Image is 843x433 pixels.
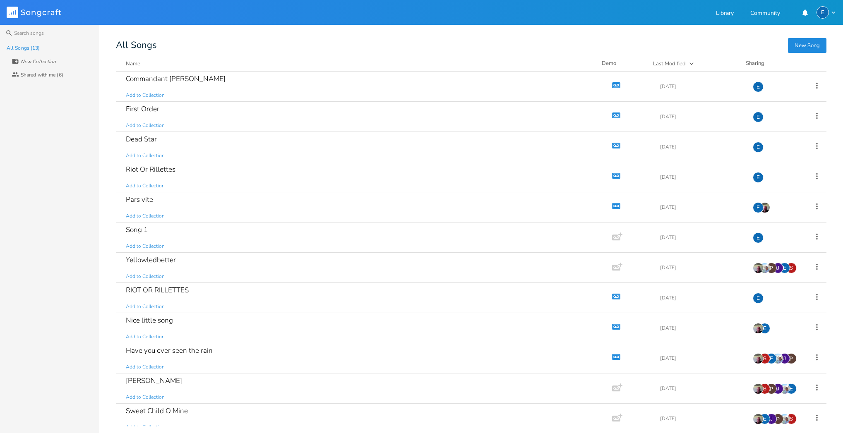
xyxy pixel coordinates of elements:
[779,263,790,273] div: emmanuel.grasset
[759,383,770,394] div: sean.alari
[653,60,686,67] div: Last Modified
[817,6,836,19] button: E
[126,60,140,67] div: Name
[716,10,734,17] a: Library
[773,383,783,394] div: Jo
[660,175,743,179] div: [DATE]
[660,205,743,210] div: [DATE]
[126,75,226,82] div: Commandant [PERSON_NAME]
[753,383,764,394] img: Keith Dalton
[779,414,790,424] img: Johnny Bühler
[126,364,165,371] span: Add to Collection
[753,414,764,424] img: Keith Dalton
[660,295,743,300] div: [DATE]
[660,386,743,391] div: [DATE]
[126,303,165,310] span: Add to Collection
[126,333,165,340] span: Add to Collection
[126,226,148,233] div: Song 1
[126,273,165,280] span: Add to Collection
[653,60,736,68] button: Last Modified
[759,353,770,364] div: sean.alari
[786,383,797,394] div: emmanuel.grasset
[660,265,743,270] div: [DATE]
[759,202,770,213] img: Keith Dalton
[126,136,157,143] div: Dead Star
[753,293,764,304] div: emmanuel.grasset
[753,202,764,213] div: emmanuel.grasset
[753,142,764,153] div: emmanuel.grasset
[126,152,165,159] span: Add to Collection
[746,60,795,68] div: Sharing
[126,105,159,112] div: First Order
[126,243,165,250] span: Add to Collection
[779,353,790,364] div: Jo
[660,114,743,119] div: [DATE]
[750,10,780,17] a: Community
[753,112,764,122] div: emmanuel.grasset
[126,196,153,203] div: Pars vite
[660,356,743,361] div: [DATE]
[753,172,764,183] div: emmanuel.grasset
[660,325,743,330] div: [DATE]
[660,144,743,149] div: [DATE]
[21,72,63,77] div: Shared with me (6)
[786,263,797,273] div: sean.alari
[126,347,213,354] div: Have you ever seen the rain
[779,383,790,394] img: Johnny Bühler
[759,323,770,334] div: emmanuel.grasset
[773,263,783,273] div: Jo
[759,263,770,273] img: Johnny Bühler
[753,353,764,364] img: Keith Dalton
[126,92,165,99] span: Add to Collection
[126,317,173,324] div: Nice little song
[766,263,777,273] img: Pierre-Antoine Zufferey
[759,414,770,424] div: emmanuel.grasset
[116,41,826,50] div: All Songs
[660,416,743,421] div: [DATE]
[817,6,829,19] div: emmanuel.grasset
[126,166,175,173] div: Riot Or Rillettes
[126,287,189,294] div: RIOT OR RILLETTES
[753,323,764,334] img: Keith Dalton
[21,59,56,64] div: New Collection
[753,263,764,273] img: Keith Dalton
[773,353,783,364] img: Johnny Bühler
[753,232,764,243] div: emmanuel.grasset
[766,353,777,364] div: emmanuel.grasset
[126,424,165,431] span: Add to Collection
[773,414,783,424] img: Pierre-Antoine Zufferey
[786,353,797,364] img: Pierre-Antoine Zufferey
[126,256,176,263] div: Yellowledbetter
[126,122,165,129] span: Add to Collection
[766,383,777,394] img: Pierre-Antoine Zufferey
[753,81,764,92] div: emmanuel.grasset
[126,394,165,401] span: Add to Collection
[126,213,165,220] span: Add to Collection
[126,407,188,414] div: Sweet Child O Mine
[7,45,40,50] div: All Songs (13)
[660,235,743,240] div: [DATE]
[786,414,797,424] div: sean.alari
[660,84,743,89] div: [DATE]
[788,38,826,53] button: New Song
[126,377,182,384] div: [PERSON_NAME]
[602,60,643,68] div: Demo
[766,414,777,424] div: Jo
[126,60,592,68] button: Name
[126,182,165,189] span: Add to Collection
